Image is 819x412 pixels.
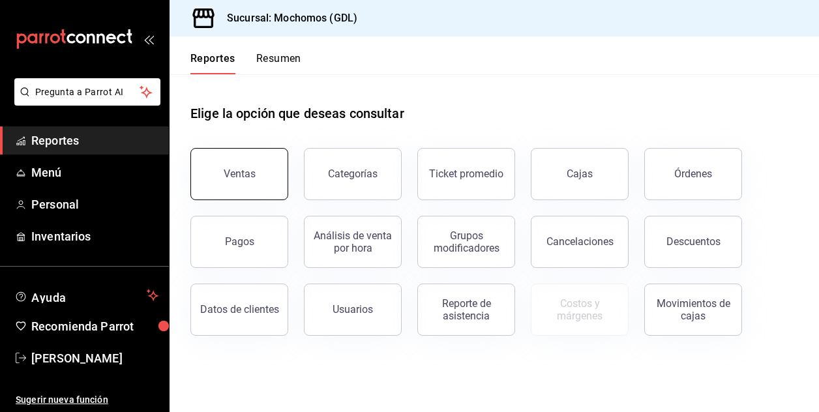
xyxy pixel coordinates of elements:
[644,148,742,200] button: Órdenes
[417,216,515,268] button: Grupos modificadores
[190,52,235,65] font: Reportes
[256,52,301,74] button: Resumen
[304,148,402,200] button: Categorías
[31,134,79,147] font: Reportes
[417,148,515,200] button: Ticket promedio
[666,235,721,248] div: Descuentos
[225,235,254,248] div: Pagos
[539,297,620,322] div: Costos y márgenes
[531,284,629,336] button: Contrata inventarios para ver este reporte
[190,148,288,200] button: Ventas
[531,216,629,268] button: Cancelaciones
[567,166,593,182] div: Cajas
[312,229,393,254] div: Análisis de venta por hora
[644,216,742,268] button: Descuentos
[190,216,288,268] button: Pagos
[216,10,357,26] h3: Sucursal: Mochomos (GDL)
[426,297,507,322] div: Reporte de asistencia
[674,168,712,180] div: Órdenes
[333,303,373,316] div: Usuarios
[304,216,402,268] button: Análisis de venta por hora
[31,351,123,365] font: [PERSON_NAME]
[190,52,301,74] div: Pestañas de navegación
[644,284,742,336] button: Movimientos de cajas
[16,394,108,405] font: Sugerir nueva función
[31,166,62,179] font: Menú
[31,287,141,303] span: Ayuda
[9,95,160,108] a: Pregunta a Parrot AI
[429,168,503,180] div: Ticket promedio
[143,34,154,44] button: open_drawer_menu
[653,297,734,322] div: Movimientos de cajas
[426,229,507,254] div: Grupos modificadores
[31,229,91,243] font: Inventarios
[31,198,79,211] font: Personal
[531,148,629,200] a: Cajas
[304,284,402,336] button: Usuarios
[31,319,134,333] font: Recomienda Parrot
[35,85,140,99] span: Pregunta a Parrot AI
[190,284,288,336] button: Datos de clientes
[328,168,378,180] div: Categorías
[14,78,160,106] button: Pregunta a Parrot AI
[224,168,256,180] div: Ventas
[200,303,279,316] div: Datos de clientes
[546,235,614,248] div: Cancelaciones
[417,284,515,336] button: Reporte de asistencia
[190,104,404,123] h1: Elige la opción que deseas consultar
